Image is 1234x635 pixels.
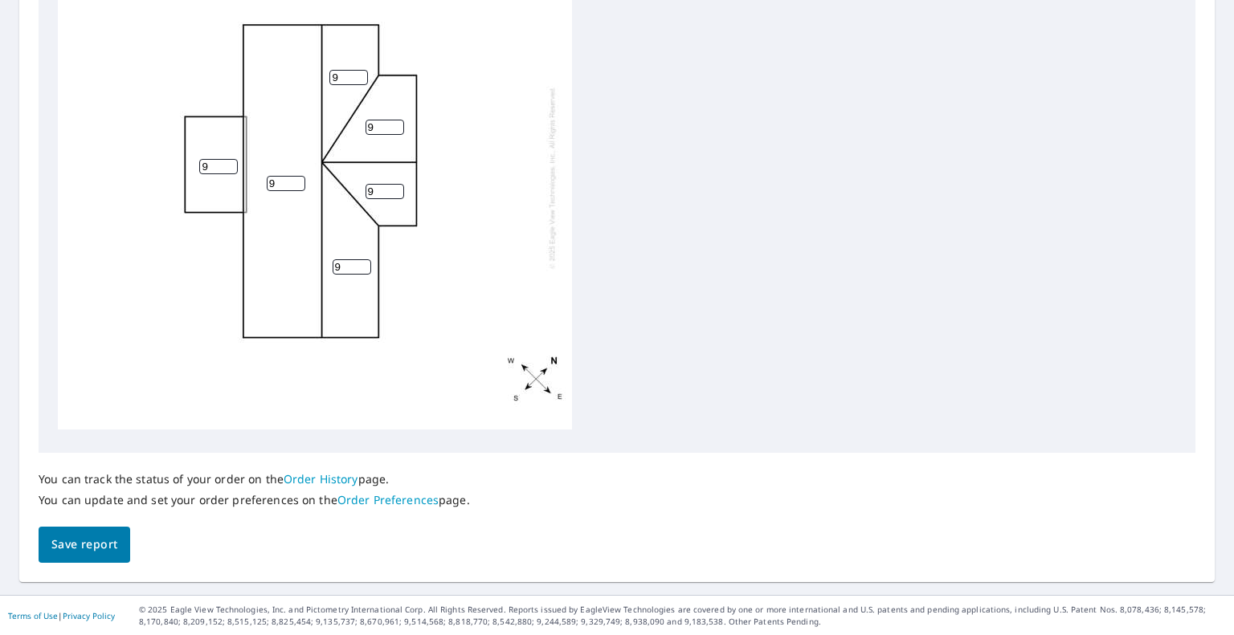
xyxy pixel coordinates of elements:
p: You can update and set your order preferences on the page. [39,493,470,507]
button: Save report [39,527,130,563]
span: Save report [51,535,117,555]
a: Order Preferences [337,492,439,507]
a: Privacy Policy [63,610,115,621]
p: | [8,611,115,621]
p: © 2025 Eagle View Technologies, Inc. and Pictometry International Corp. All Rights Reserved. Repo... [139,604,1226,628]
p: You can track the status of your order on the page. [39,472,470,486]
a: Order History [284,471,358,486]
a: Terms of Use [8,610,58,621]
